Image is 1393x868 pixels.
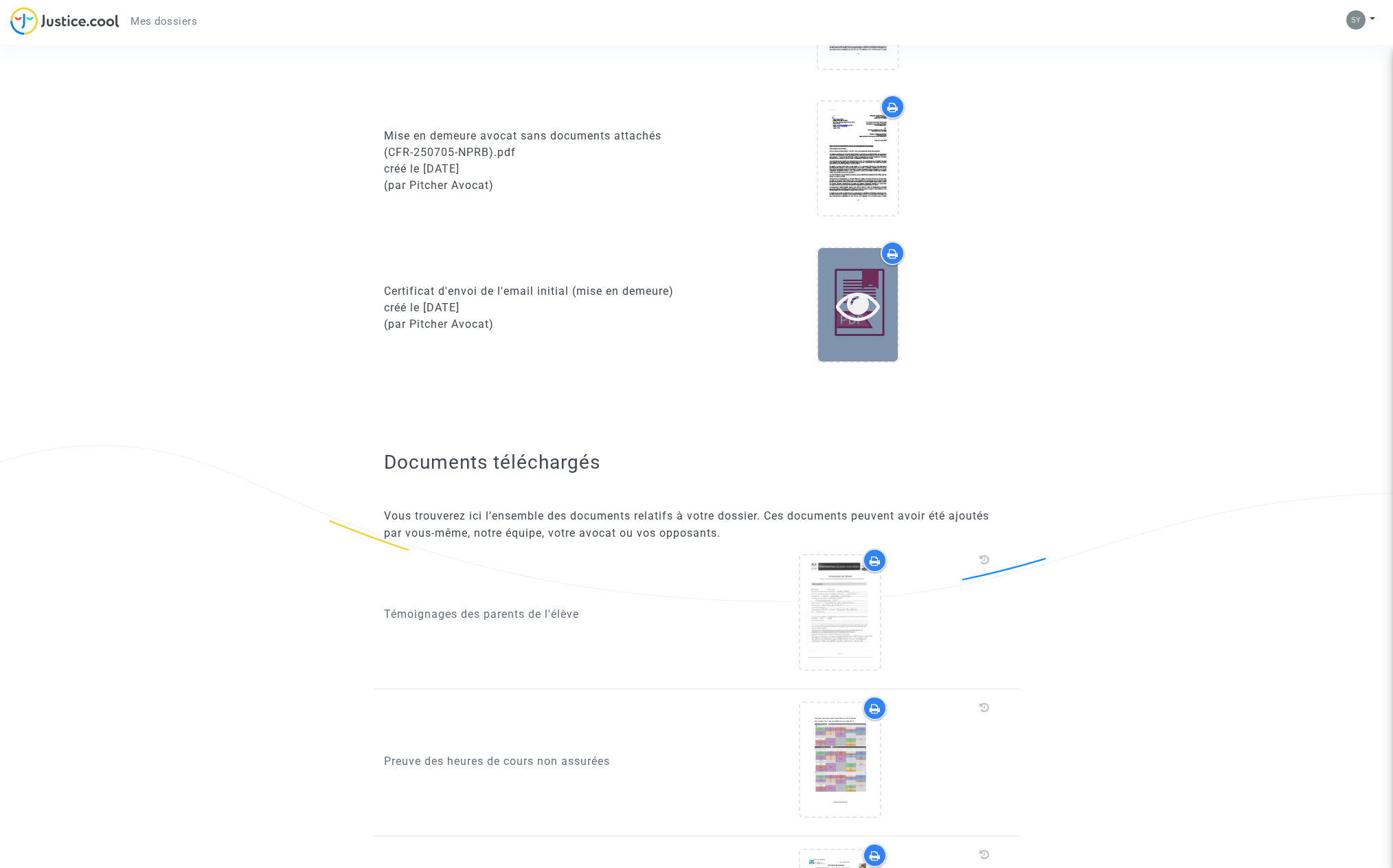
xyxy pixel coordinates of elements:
div: Mise en demeure avocat sans documents attachés (CFR-250705-NPRB).pdf [384,128,687,161]
h2: Documents téléchargés [384,450,1010,474]
span: Mes dossiers [131,15,197,27]
div: créé le [DATE] [384,300,687,316]
span: Vous trouverez ici l’ensemble des documents relatifs à votre dossier. Ces documents peuvent avoir... [384,509,989,539]
div: créé le [DATE] [384,161,687,177]
div: (par Pitcher Avocat) [384,177,687,194]
img: 7ef51e48607ee2c3313b5a5df0f1d247 [1346,10,1366,30]
div: Certificat d'envoi de l'email initial (mise en demeure) [384,283,687,300]
div: (par Pitcher Avocat) [384,316,687,333]
a: Mes dossiers [120,11,208,32]
p: Témoignages des parents de l'élève [384,605,687,623]
p: Preuve des heures de cours non assurées [384,753,687,770]
img: jc-logo.svg [10,7,120,35]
